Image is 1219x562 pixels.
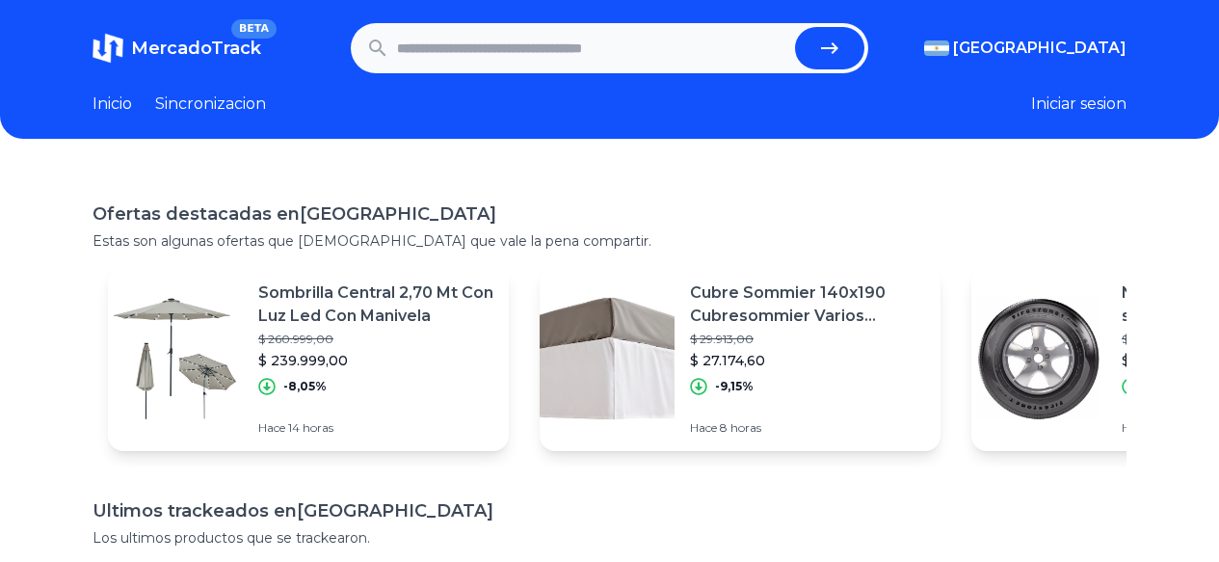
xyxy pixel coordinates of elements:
[540,291,675,426] img: Featured image
[690,351,925,370] p: $ 27.174,60
[690,281,925,328] p: Cubre Sommier 140x190 Cubresommier Varios Colores Rollerhoy
[283,379,327,394] p: -8,05%
[93,231,1126,251] p: Estas son algunas ofertas que [DEMOGRAPHIC_DATA] que vale la pena compartir.
[540,266,941,451] a: Featured imageCubre Sommier 140x190 Cubresommier Varios Colores Rollerhoy$ 29.913,00$ 27.174,60-9...
[258,281,493,328] p: Sombrilla Central 2,70 Mt Con Luz Led Con Manivela
[258,351,493,370] p: $ 239.999,00
[715,379,754,394] p: -9,15%
[924,40,949,56] img: Argentina
[924,37,1126,60] button: [GEOGRAPHIC_DATA]
[1031,93,1126,116] button: Iniciar sesion
[231,19,277,39] span: BETA
[93,497,1126,524] h1: Ultimos trackeados en [GEOGRAPHIC_DATA]
[93,528,1126,548] p: Los ultimos productos que se trackearon.
[690,420,925,436] p: Hace 8 horas
[93,33,261,64] a: MercadoTrackBETA
[971,291,1106,426] img: Featured image
[690,332,925,347] p: $ 29.913,00
[93,33,123,64] img: MercadoTrack
[258,420,493,436] p: Hace 14 horas
[258,332,493,347] p: $ 260.999,00
[108,291,243,426] img: Featured image
[131,38,261,59] span: MercadoTrack
[155,93,266,116] a: Sincronizacion
[93,201,1126,227] h1: Ofertas destacadas en [GEOGRAPHIC_DATA]
[108,266,509,451] a: Featured imageSombrilla Central 2,70 Mt Con Luz Led Con Manivela$ 260.999,00$ 239.999,00-8,05%Hac...
[953,37,1126,60] span: [GEOGRAPHIC_DATA]
[93,93,132,116] a: Inicio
